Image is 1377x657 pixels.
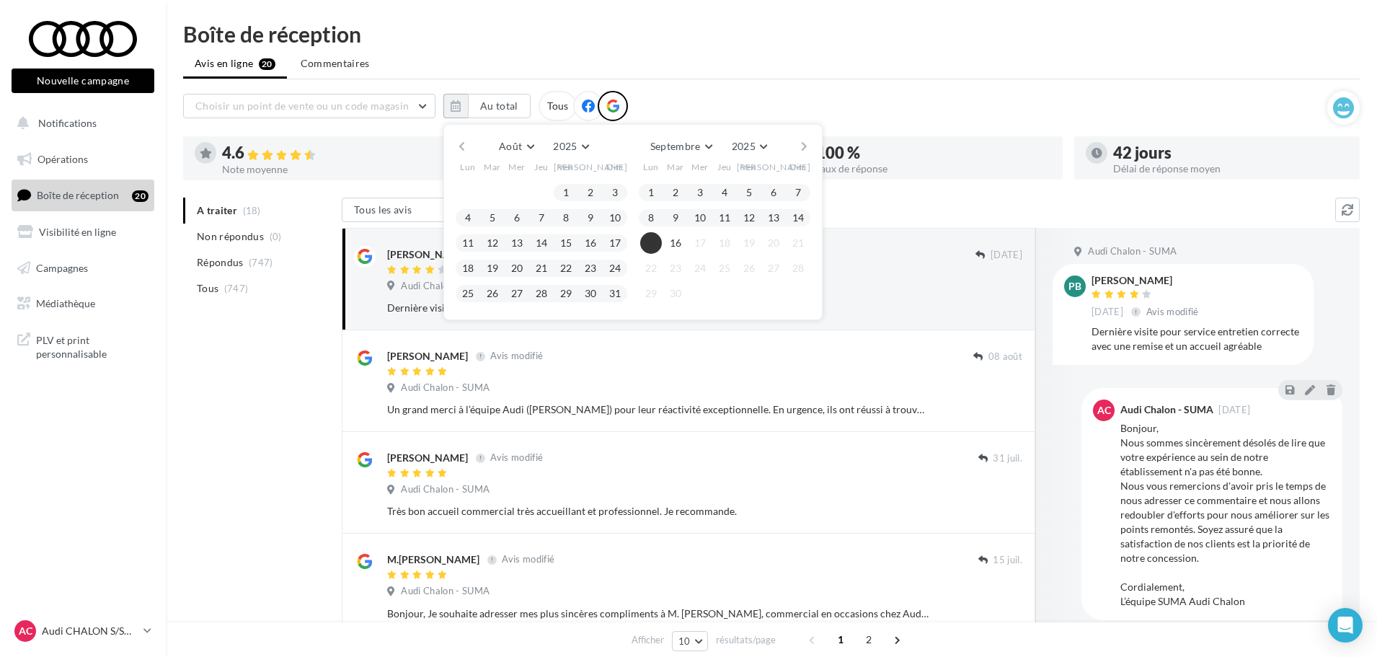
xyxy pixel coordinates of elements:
div: Très bon accueil commercial très accueillant et professionnel. Je recommande. [387,504,929,519]
span: Avis modifié [1146,306,1199,317]
div: [PERSON_NAME] [387,451,468,465]
div: Dernière visite pour service entretien correcte avec une remise et un accueil agréable [1092,325,1302,353]
button: 7 [787,182,809,203]
button: 25 [457,283,479,304]
span: 2025 [553,140,577,152]
button: 28 [787,257,809,279]
button: 15 [555,232,577,254]
button: 14 [531,232,552,254]
span: Avis modifié [490,452,543,464]
button: 20 [763,232,784,254]
button: 22 [555,257,577,279]
button: 17 [689,232,711,254]
div: [PERSON_NAME] [1092,275,1202,286]
button: 16 [665,232,686,254]
button: 21 [787,232,809,254]
button: 8 [555,207,577,229]
p: Audi CHALON S/SAONE [42,624,138,638]
button: Au total [443,94,531,118]
button: 8 [640,207,662,229]
a: Visibilité en ligne [9,217,157,247]
span: [DATE] [1218,405,1250,415]
div: Bonjour, Nous sommes sincèrement désolés de lire que votre expérience au sein de notre établissem... [1120,421,1331,609]
button: 16 [580,232,601,254]
span: Notifications [38,117,97,129]
a: Médiathèque [9,288,157,319]
button: 18 [714,232,735,254]
div: 42 jours [1113,145,1348,161]
span: Dim [789,161,807,173]
button: 19 [738,232,760,254]
span: Choisir un point de vente ou un code magasin [195,100,409,112]
button: 11 [457,232,479,254]
button: Nouvelle campagne [12,69,154,93]
span: Avis modifié [490,350,543,362]
div: Dernière visite pour service entretien correcte avec une remise et un accueil agréable [387,301,929,315]
span: Mar [484,161,501,173]
button: 24 [604,257,626,279]
button: 9 [580,207,601,229]
button: 1 [555,182,577,203]
button: 26 [482,283,503,304]
span: Boîte de réception [37,189,119,201]
button: 30 [665,283,686,304]
button: Septembre [645,136,718,156]
div: Taux de réponse [816,164,1051,174]
button: 18 [457,257,479,279]
span: Jeu [717,161,732,173]
button: 20 [506,257,528,279]
span: Médiathèque [36,297,95,309]
button: 13 [506,232,528,254]
a: PLV et print personnalisable [9,325,157,367]
span: Non répondus [197,229,264,244]
button: 27 [763,257,784,279]
span: [PERSON_NAME] [554,161,628,173]
div: M.[PERSON_NAME] [387,552,479,567]
button: 12 [738,207,760,229]
button: 6 [506,207,528,229]
button: 2025 [726,136,773,156]
button: Choisir un point de vente ou un code magasin [183,94,435,118]
button: 19 [482,257,503,279]
span: Lun [643,161,659,173]
span: Mer [691,161,709,173]
div: Note moyenne [222,164,457,175]
span: Lun [460,161,476,173]
div: Un grand merci à l’équipe Audi ([PERSON_NAME]) pour leur réactivité exceptionnelle. En urgence, i... [387,402,929,417]
button: Août [493,136,539,156]
span: 2 [857,628,880,651]
button: 24 [689,257,711,279]
button: Tous les avis [342,198,486,222]
span: [DATE] [991,249,1022,262]
button: 4 [714,182,735,203]
span: Audi Chalon - SUMA [1088,245,1177,258]
div: Open Intercom Messenger [1328,608,1363,643]
span: AC [1097,403,1111,418]
button: 1 [640,182,662,203]
span: Mar [667,161,684,173]
span: résultats/page [716,633,776,647]
button: 3 [604,182,626,203]
span: PB [1068,279,1081,294]
button: 25 [714,257,735,279]
span: Septembre [650,140,701,152]
button: 14 [787,207,809,229]
button: 12 [482,232,503,254]
span: PLV et print personnalisable [36,330,149,361]
button: 11 [714,207,735,229]
span: 1 [829,628,852,651]
button: 10 [672,631,709,651]
div: [PERSON_NAME] [387,349,468,363]
span: (0) [270,231,282,242]
span: Dim [606,161,624,173]
span: 10 [678,635,691,647]
button: 3 [689,182,711,203]
button: Notifications [9,108,151,138]
button: 28 [531,283,552,304]
div: 20 [132,190,149,202]
div: Tous [539,91,577,121]
button: 9 [665,207,686,229]
span: (747) [224,283,249,294]
span: Tous les avis [354,203,412,216]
